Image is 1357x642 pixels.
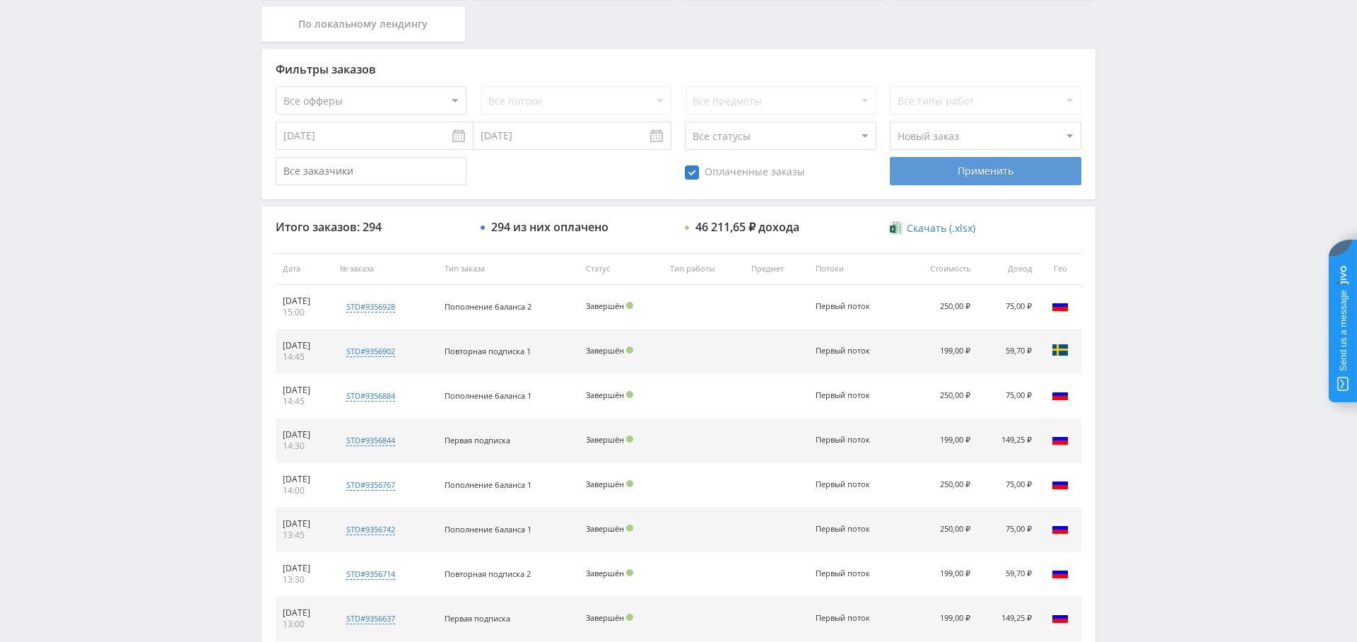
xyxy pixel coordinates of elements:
div: [DATE] [283,518,326,530]
div: std#9356637 [346,613,395,624]
span: Подтвержден [626,302,633,309]
td: 250,00 ₽ [903,463,977,508]
td: 59,70 ₽ [977,552,1039,597]
div: [DATE] [283,474,326,485]
div: std#9356742 [346,524,395,535]
div: [DATE] [283,563,326,574]
div: Первый поток [816,302,879,311]
div: 294 из них оплачено [491,221,609,233]
div: Первый поток [816,525,879,534]
span: Подтвержден [626,391,633,398]
img: rus.png [1052,386,1069,403]
div: 14:00 [283,485,326,496]
div: Первый поток [816,614,879,623]
div: [DATE] [283,607,326,619]
span: Завершён [586,523,624,534]
div: Первый поток [816,391,879,400]
div: std#9356902 [346,346,395,357]
span: Подтвержден [626,436,633,443]
th: Дата [276,253,333,285]
th: № заказа [333,253,437,285]
div: Первый поток [816,436,879,445]
span: Первая подписка [445,613,510,624]
img: rus.png [1052,609,1069,626]
div: По локальному лендингу [262,6,465,42]
span: Завершён [586,479,624,489]
div: std#9356844 [346,435,395,446]
span: Подтвержден [626,480,633,487]
td: 149,25 ₽ [977,597,1039,641]
span: Подтвержден [626,614,633,621]
a: Скачать (.xlsx) [890,221,975,235]
div: [DATE] [283,429,326,440]
span: Скачать (.xlsx) [907,223,975,234]
td: 59,70 ₽ [977,329,1039,374]
td: 199,00 ₽ [903,597,977,641]
td: 75,00 ₽ [977,374,1039,419]
div: [DATE] [283,340,326,351]
th: Статус [579,253,664,285]
span: Повторная подписка 1 [445,346,531,356]
td: 199,00 ₽ [903,419,977,463]
div: 13:00 [283,619,326,630]
th: Доход [977,253,1039,285]
span: Завершён [586,390,624,400]
div: std#9356714 [346,568,395,580]
span: Завершён [586,300,624,311]
div: Первый поток [816,346,879,356]
div: std#9356928 [346,301,395,313]
span: Повторная подписка 2 [445,568,531,579]
div: 14:45 [283,396,326,407]
div: 15:00 [283,307,326,318]
div: Первый поток [816,480,879,489]
span: Пополнение баланса 1 [445,479,531,490]
div: std#9356767 [346,479,395,491]
img: rus.png [1052,297,1069,314]
span: Пополнение баланса 1 [445,524,531,535]
td: 199,00 ₽ [903,552,977,597]
img: rus.png [1052,520,1069,537]
td: 149,25 ₽ [977,419,1039,463]
div: 14:30 [283,440,326,452]
span: Завершён [586,612,624,623]
th: Тип работы [663,253,744,285]
div: 13:30 [283,574,326,585]
div: std#9356884 [346,390,395,402]
th: Предмет [744,253,809,285]
img: rus.png [1052,431,1069,448]
div: Первый поток [816,569,879,578]
div: [DATE] [283,385,326,396]
div: Применить [890,157,1081,185]
span: Завершён [586,434,624,445]
td: 75,00 ₽ [977,285,1039,329]
td: 250,00 ₽ [903,285,977,329]
td: 250,00 ₽ [903,374,977,419]
div: Фильтры заказов [276,63,1081,76]
img: rus.png [1052,475,1069,492]
img: xlsx [890,221,902,235]
span: Первая подписка [445,435,510,445]
img: rus.png [1052,564,1069,581]
span: Оплаченные заказы [685,165,805,180]
span: Подтвержден [626,346,633,354]
td: 75,00 ₽ [977,508,1039,552]
img: swe.png [1052,342,1069,358]
span: Подтвержден [626,525,633,532]
span: Завершён [586,568,624,578]
div: [DATE] [283,296,326,307]
td: 250,00 ₽ [903,508,977,552]
th: Тип заказа [437,253,579,285]
div: Итого заказов: 294 [276,221,466,233]
td: 75,00 ₽ [977,463,1039,508]
span: Завершён [586,345,624,356]
div: 46 211,65 ₽ дохода [695,221,799,233]
td: 199,00 ₽ [903,329,977,374]
span: Пополнение баланса 2 [445,301,531,312]
div: 14:45 [283,351,326,363]
span: Подтвержден [626,569,633,576]
div: 13:45 [283,530,326,541]
th: Гео [1039,253,1081,285]
th: Стоимость [903,253,977,285]
input: Все заказчики [276,157,466,185]
th: Потоки [809,253,903,285]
